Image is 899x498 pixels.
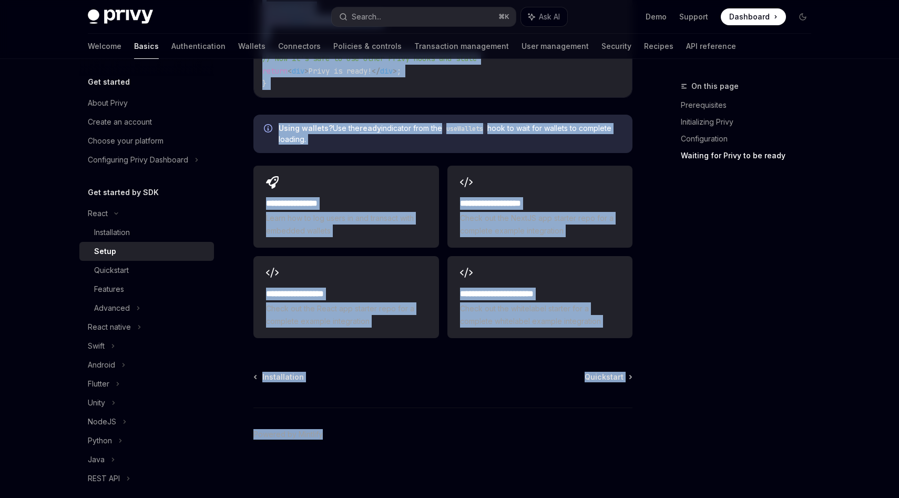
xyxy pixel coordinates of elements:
[94,302,130,314] div: Advanced
[442,124,487,134] code: useWallets
[88,154,188,166] div: Configuring Privy Dashboard
[380,66,393,76] span: div
[88,207,108,220] div: React
[79,131,214,150] a: Choose your platform
[794,8,811,25] button: Toggle dark mode
[88,378,109,390] div: Flutter
[646,12,667,22] a: Demo
[352,11,381,23] div: Search...
[447,256,632,338] a: **** **** **** **** ***Check out the whitelabel starter for a complete whitelabel example integra...
[88,434,112,447] div: Python
[94,245,116,258] div: Setup
[88,116,152,128] div: Create an account
[262,79,267,88] span: }
[691,80,739,93] span: On this page
[262,372,304,382] span: Installation
[644,34,673,59] a: Recipes
[498,13,509,21] span: ⌘ K
[279,123,622,145] span: Use the indicator from the hook to wait for wallets to complete loading.
[88,453,105,466] div: Java
[333,34,402,59] a: Policies & controls
[288,66,292,76] span: <
[262,66,288,76] span: return
[460,212,620,237] span: Check out the NextJS app starter repo for a complete example integration
[88,321,131,333] div: React native
[88,9,153,24] img: dark logo
[171,34,226,59] a: Authentication
[94,264,129,277] div: Quickstart
[681,147,820,164] a: Waiting for Privy to be ready
[372,66,380,76] span: </
[522,34,589,59] a: User management
[238,34,265,59] a: Wallets
[254,372,304,382] a: Installation
[134,34,159,59] a: Basics
[679,12,708,22] a: Support
[278,34,321,59] a: Connectors
[414,34,509,59] a: Transaction management
[721,8,786,25] a: Dashboard
[585,372,631,382] a: Quickstart
[88,34,121,59] a: Welcome
[360,124,381,133] a: ready
[539,12,560,22] span: Ask AI
[266,302,426,328] span: Check out the React app starter repo for a complete example integration
[88,397,105,409] div: Unity
[88,340,105,352] div: Swift
[304,66,309,76] span: >
[94,226,130,239] div: Installation
[264,124,274,135] svg: Info
[88,415,116,428] div: NodeJS
[79,113,214,131] a: Create an account
[253,256,438,338] a: **** **** **** ***Check out the React app starter repo for a complete example integration
[309,66,372,76] span: Privy is ready!
[88,472,120,485] div: REST API
[292,66,304,76] span: div
[79,223,214,242] a: Installation
[79,261,214,280] a: Quickstart
[88,186,159,199] h5: Get started by SDK
[681,97,820,114] a: Prerequisites
[79,242,214,261] a: Setup
[88,97,128,109] div: About Privy
[681,114,820,130] a: Initializing Privy
[393,66,397,76] span: >
[94,283,124,296] div: Features
[521,7,567,26] button: Ask AI
[686,34,736,59] a: API reference
[88,359,115,371] div: Android
[585,372,624,382] span: Quickstart
[88,135,164,147] div: Choose your platform
[266,212,426,237] span: Learn how to log users in and transact with embedded wallets
[79,280,214,299] a: Features
[681,130,820,147] a: Configuration
[447,166,632,248] a: **** **** **** ****Check out the NextJS app starter repo for a complete example integration
[460,302,620,328] span: Check out the whitelabel starter for a complete whitelabel example integration
[397,66,401,76] span: ;
[332,7,516,26] button: Search...⌘K
[88,76,130,88] h5: Get started
[729,12,770,22] span: Dashboard
[279,124,333,133] strong: Using wallets?
[253,166,438,248] a: **** **** **** *Learn how to log users in and transact with embedded wallets
[253,429,323,440] a: Powered by Mintlify
[79,94,214,113] a: About Privy
[601,34,631,59] a: Security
